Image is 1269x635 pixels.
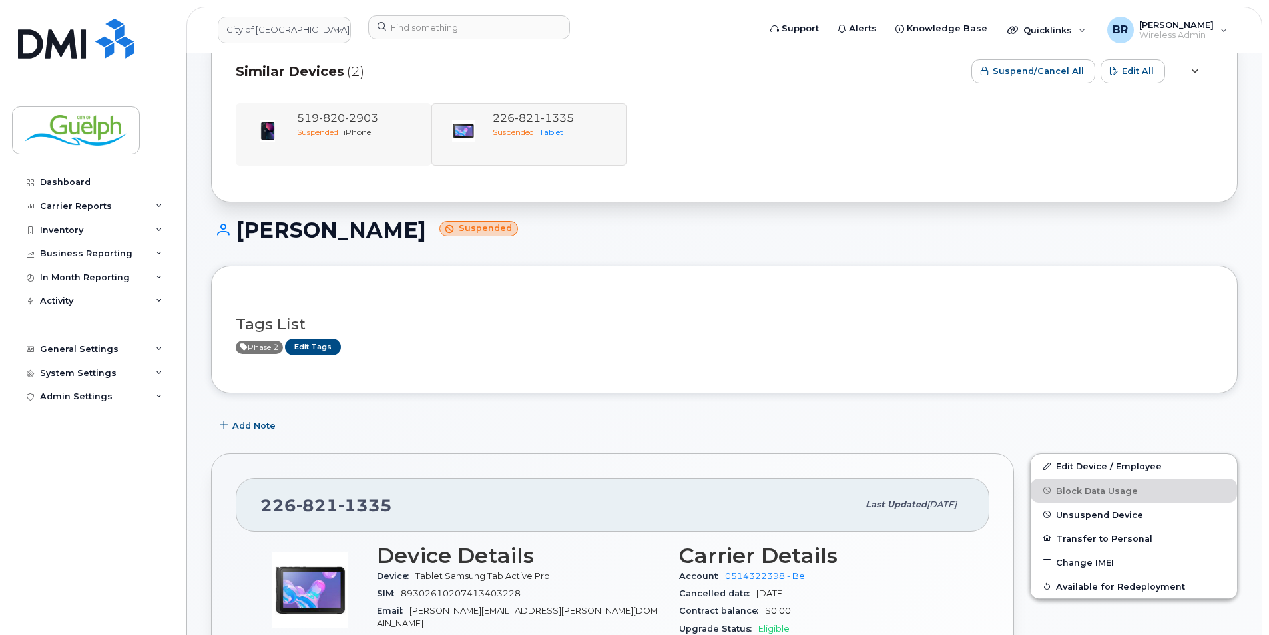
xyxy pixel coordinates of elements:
span: Available for Redeployment [1056,581,1185,591]
span: Alerts [849,22,877,35]
span: Active [236,341,283,354]
a: Edit Tags [285,339,341,355]
h3: Tags List [236,316,1213,333]
span: [PERSON_NAME][EMAIL_ADDRESS][PERSON_NAME][DOMAIN_NAME] [377,606,658,628]
span: [DATE] [927,499,957,509]
span: Email [377,606,409,616]
button: Block Data Usage [1031,479,1237,503]
span: Suspended [297,127,338,137]
a: Support [761,15,828,42]
span: 821 [296,495,338,515]
span: [DATE] [756,588,785,598]
span: Edit All [1122,65,1154,77]
span: 519 [297,112,378,124]
span: Eligible [758,624,790,634]
h1: [PERSON_NAME] [211,218,1238,242]
small: Suspended [439,221,518,236]
div: Brendan Raftis [1098,17,1237,43]
a: Edit Device / Employee [1031,454,1237,478]
span: 820 [319,112,345,124]
button: Change IMEI [1031,550,1237,574]
button: Add Note [211,413,287,437]
span: Unsuspend Device [1056,509,1143,519]
img: image20231002-3703462-twfi5z.jpeg [270,550,350,630]
div: Quicklinks [998,17,1095,43]
span: 2903 [345,112,378,124]
button: Edit All [1101,59,1165,83]
span: 89302610207413403228 [401,588,521,598]
span: $0.00 [765,606,791,616]
span: Contract balance [679,606,765,616]
button: Suspend/Cancel All [971,59,1095,83]
span: Cancelled date [679,588,756,598]
span: Add Note [232,419,276,432]
span: Tablet Samsung Tab Active Pro [415,571,550,581]
h3: Device Details [377,544,663,568]
span: Similar Devices [236,62,344,81]
span: Knowledge Base [907,22,987,35]
button: Unsuspend Device [1031,503,1237,527]
a: Alerts [828,15,886,42]
a: Knowledge Base [886,15,997,42]
h3: Carrier Details [679,544,965,568]
span: Suspend/Cancel All [993,65,1084,77]
span: Last updated [866,499,927,509]
a: City of Guelph [218,17,351,43]
span: Account [679,571,725,581]
input: Find something... [368,15,570,39]
a: 0514322398 - Bell [725,571,809,581]
span: Upgrade Status [679,624,758,634]
a: 5198202903SuspendediPhone [244,111,423,158]
span: SIM [377,588,401,598]
span: 1335 [338,495,392,515]
span: Quicklinks [1023,25,1072,35]
button: Available for Redeployment [1031,574,1237,598]
span: (2) [347,62,364,81]
span: Device [377,571,415,581]
span: iPhone [344,127,371,137]
span: Support [782,22,819,35]
button: Transfer to Personal [1031,527,1237,550]
img: image20231002-3703462-1ig824h.jpeg [254,118,281,144]
span: Wireless Admin [1139,30,1214,41]
span: BR [1113,22,1128,38]
span: 226 [260,495,392,515]
span: [PERSON_NAME] [1139,19,1214,30]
